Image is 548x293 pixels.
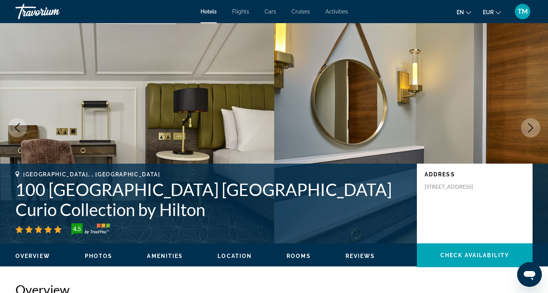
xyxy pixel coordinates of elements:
button: Photos [85,253,113,260]
a: Cars [265,8,276,15]
iframe: Button to launch messaging window [517,262,542,287]
button: Overview [15,253,50,260]
button: Rooms [287,253,311,260]
span: Location [218,253,252,259]
h1: 100 [GEOGRAPHIC_DATA] [GEOGRAPHIC_DATA] Curio Collection by Hilton [15,179,409,219]
button: User Menu [513,3,533,20]
span: TM [518,8,528,15]
span: Overview [15,253,50,259]
button: Previous image [8,118,27,137]
a: Cruises [292,8,310,15]
button: Next image [521,118,540,137]
p: [STREET_ADDRESS] [425,183,486,190]
span: Photos [85,253,113,259]
span: Amenities [147,253,183,259]
a: Travorium [15,2,93,22]
a: Activities [325,8,348,15]
img: trustyou-badge-hor.svg [71,223,110,236]
button: Check Availability [417,243,533,267]
span: [GEOGRAPHIC_DATA], , [GEOGRAPHIC_DATA] [23,171,160,177]
span: Reviews [346,253,375,259]
a: Hotels [201,8,217,15]
button: Amenities [147,253,183,260]
button: Change language [457,7,471,18]
span: en [457,9,464,15]
p: Address [425,171,525,177]
span: Check Availability [440,252,509,258]
span: EUR [483,9,494,15]
button: Change currency [483,7,501,18]
span: Rooms [287,253,311,259]
div: 4.5 [69,224,84,233]
button: Reviews [346,253,375,260]
a: Flights [232,8,249,15]
button: Location [218,253,252,260]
